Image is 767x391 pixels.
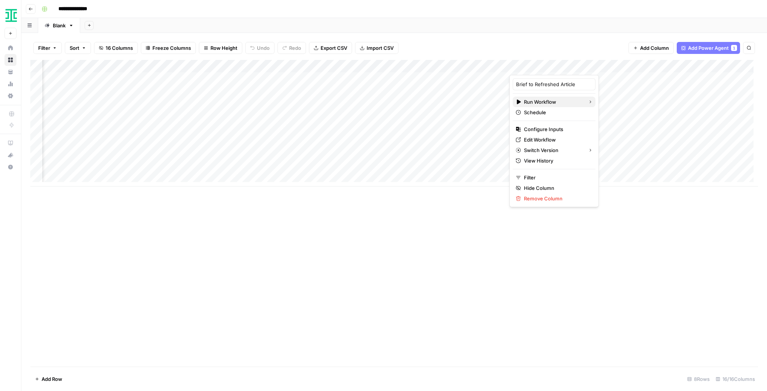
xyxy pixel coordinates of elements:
div: What's new? [5,149,16,161]
span: Redo [289,44,301,52]
span: Remove Column [524,195,589,202]
span: Freeze Columns [152,44,191,52]
a: Settings [4,90,16,102]
div: Blank [53,22,66,29]
button: Filter [33,42,62,54]
span: Switch Version [524,146,582,154]
span: Undo [257,44,270,52]
span: Add Power Agent [688,44,729,52]
div: 8 Rows [684,373,713,385]
span: Schedule [524,109,589,116]
span: View History [524,157,589,164]
button: Export CSV [309,42,352,54]
span: Row Height [210,44,237,52]
span: Import CSV [367,44,394,52]
span: Add Row [42,375,62,383]
button: Sort [65,42,91,54]
button: Freeze Columns [141,42,196,54]
span: Filter [38,44,50,52]
button: Row Height [199,42,242,54]
span: Add Column [640,44,669,52]
div: 16/16 Columns [713,373,758,385]
a: Your Data [4,66,16,78]
img: Ironclad Logo [4,9,18,22]
a: Home [4,42,16,54]
a: Usage [4,78,16,90]
span: 1 [733,45,735,51]
button: Add Column [628,42,674,54]
button: Workspace: Ironclad [4,6,16,25]
span: Configure Inputs [524,125,589,133]
span: Filter [524,174,589,181]
a: AirOps Academy [4,137,16,149]
button: Help + Support [4,161,16,173]
a: Blank [38,18,80,33]
button: What's new? [4,149,16,161]
button: 16 Columns [94,42,138,54]
span: Edit Workflow [524,136,589,143]
span: Hide Column [524,184,589,192]
button: Import CSV [355,42,398,54]
button: Redo [278,42,306,54]
div: 1 [731,45,737,51]
button: Add Row [30,373,67,385]
a: Browse [4,54,16,66]
span: Export CSV [321,44,347,52]
span: Run Workflow [524,98,582,106]
button: Undo [245,42,275,54]
span: 16 Columns [106,44,133,52]
button: Add Power Agent1 [677,42,740,54]
span: Sort [70,44,79,52]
